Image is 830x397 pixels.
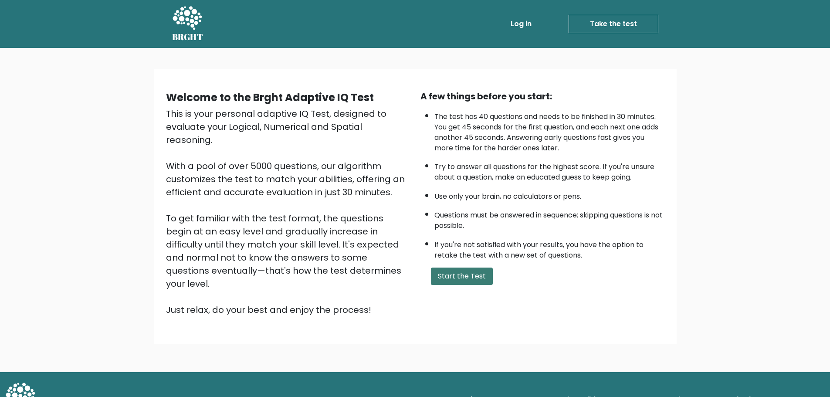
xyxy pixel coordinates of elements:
[434,187,664,202] li: Use only your brain, no calculators or pens.
[507,15,535,33] a: Log in
[166,107,410,316] div: This is your personal adaptive IQ Test, designed to evaluate your Logical, Numerical and Spatial ...
[434,235,664,261] li: If you're not satisfied with your results, you have the option to retake the test with a new set ...
[431,268,493,285] button: Start the Test
[434,157,664,183] li: Try to answer all questions for the highest score. If you're unsure about a question, make an edu...
[569,15,658,33] a: Take the test
[434,107,664,153] li: The test has 40 questions and needs to be finished in 30 minutes. You get 45 seconds for the firs...
[420,90,664,103] div: A few things before you start:
[434,206,664,231] li: Questions must be answered in sequence; skipping questions is not possible.
[166,90,374,105] b: Welcome to the Brght Adaptive IQ Test
[172,3,203,44] a: BRGHT
[172,32,203,42] h5: BRGHT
